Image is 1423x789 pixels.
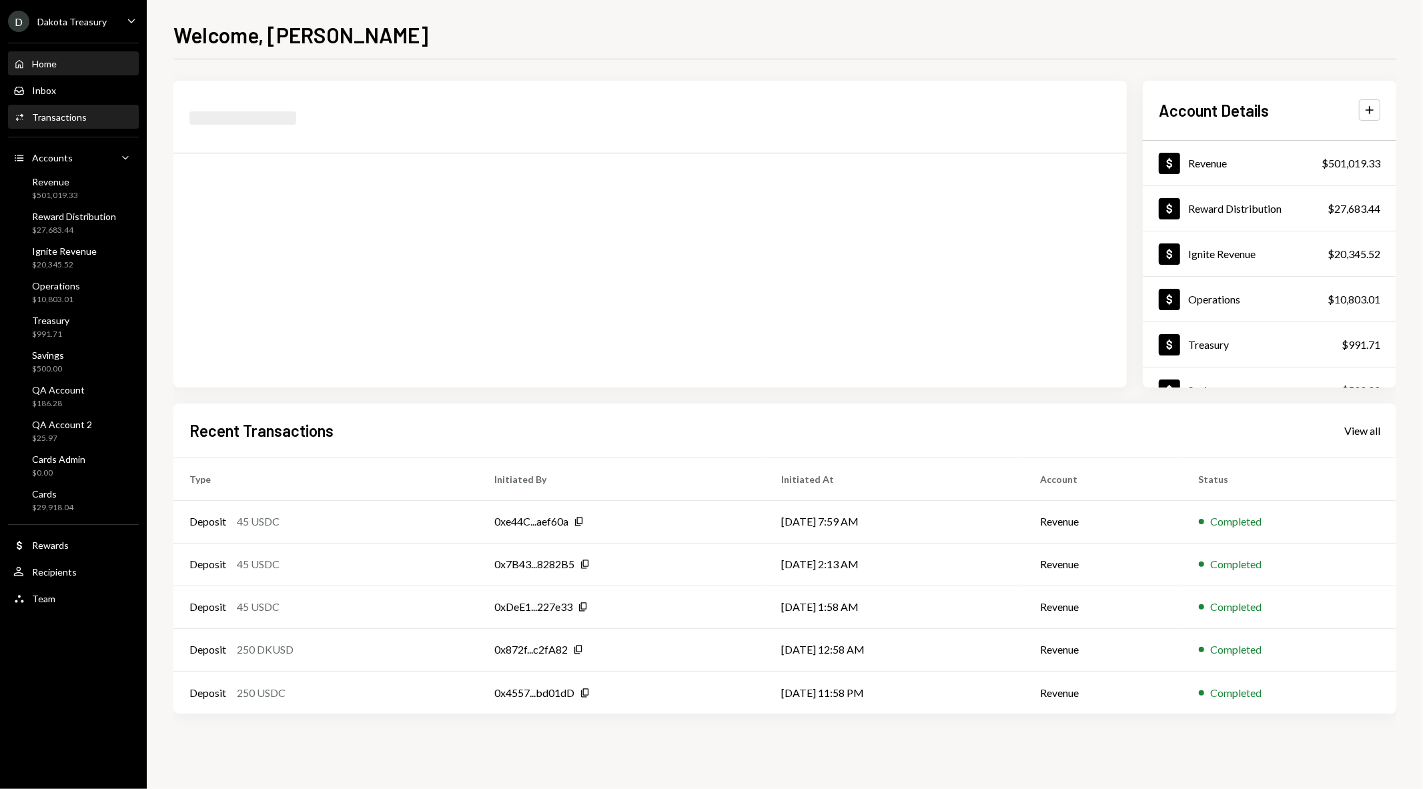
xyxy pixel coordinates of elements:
[1024,500,1183,543] td: Revenue
[1188,157,1227,169] div: Revenue
[32,349,64,361] div: Savings
[32,384,85,396] div: QA Account
[1211,514,1262,530] div: Completed
[1342,382,1380,398] div: $500.00
[1188,293,1240,305] div: Operations
[32,294,80,305] div: $10,803.01
[237,599,280,615] div: 45 USDC
[32,211,116,222] div: Reward Distribution
[8,78,139,102] a: Inbox
[8,484,139,516] a: Cards$29,918.04
[8,11,29,32] div: D
[1328,201,1380,217] div: $27,683.44
[237,642,294,658] div: 250 DKUSD
[32,280,80,291] div: Operations
[8,207,139,239] a: Reward Distribution$27,683.44
[765,586,1024,628] td: [DATE] 1:58 AM
[189,599,226,615] div: Deposit
[37,16,107,27] div: Dakota Treasury
[765,500,1024,543] td: [DATE] 7:59 AM
[8,415,139,447] a: QA Account 2$25.97
[765,628,1024,671] td: [DATE] 12:58 AM
[32,566,77,578] div: Recipients
[8,380,139,412] a: QA Account$186.28
[1143,277,1396,321] a: Operations$10,803.01
[173,21,428,48] h1: Welcome, [PERSON_NAME]
[32,540,69,551] div: Rewards
[1159,99,1269,121] h2: Account Details
[1322,155,1380,171] div: $501,019.33
[8,533,139,557] a: Rewards
[8,276,139,308] a: Operations$10,803.01
[32,225,116,236] div: $27,683.44
[1211,685,1262,701] div: Completed
[32,245,97,257] div: Ignite Revenue
[32,433,92,444] div: $25.97
[1328,291,1380,307] div: $10,803.01
[32,468,85,479] div: $0.00
[173,458,478,500] th: Type
[1344,423,1380,438] a: View all
[189,556,226,572] div: Deposit
[8,172,139,204] a: Revenue$501,019.33
[1183,458,1396,500] th: Status
[1211,556,1262,572] div: Completed
[1024,458,1183,500] th: Account
[494,599,572,615] div: 0xDeE1...227e33
[494,556,574,572] div: 0x7B43...8282B5
[32,259,97,271] div: $20,345.52
[8,586,139,610] a: Team
[1188,202,1282,215] div: Reward Distribution
[32,419,92,430] div: QA Account 2
[189,514,226,530] div: Deposit
[765,458,1024,500] th: Initiated At
[32,152,73,163] div: Accounts
[1143,231,1396,276] a: Ignite Revenue$20,345.52
[1188,383,1223,396] div: Savings
[32,111,87,123] div: Transactions
[8,560,139,584] a: Recipients
[32,502,73,514] div: $29,918.04
[1211,599,1262,615] div: Completed
[32,488,73,500] div: Cards
[1024,543,1183,586] td: Revenue
[32,593,55,604] div: Team
[494,514,568,530] div: 0xe44C...aef60a
[1024,671,1183,714] td: Revenue
[8,51,139,75] a: Home
[494,685,574,701] div: 0x4557...bd01dD
[1143,322,1396,367] a: Treasury$991.71
[765,671,1024,714] td: [DATE] 11:58 PM
[32,454,85,465] div: Cards Admin
[32,363,64,375] div: $500.00
[1143,367,1396,412] a: Savings$500.00
[32,190,78,201] div: $501,019.33
[1328,246,1380,262] div: $20,345.52
[8,241,139,273] a: Ignite Revenue$20,345.52
[32,329,69,340] div: $991.71
[1188,247,1256,260] div: Ignite Revenue
[189,642,226,658] div: Deposit
[478,458,765,500] th: Initiated By
[1342,337,1380,353] div: $991.71
[32,315,69,326] div: Treasury
[1188,338,1229,351] div: Treasury
[237,514,280,530] div: 45 USDC
[1143,186,1396,231] a: Reward Distribution$27,683.44
[1143,141,1396,185] a: Revenue$501,019.33
[1211,642,1262,658] div: Completed
[8,345,139,377] a: Savings$500.00
[189,685,226,701] div: Deposit
[1024,628,1183,671] td: Revenue
[1024,586,1183,628] td: Revenue
[8,450,139,482] a: Cards Admin$0.00
[237,556,280,572] div: 45 USDC
[1344,424,1380,438] div: View all
[494,642,568,658] div: 0x872f...c2fA82
[8,105,139,129] a: Transactions
[32,58,57,69] div: Home
[32,398,85,410] div: $186.28
[765,543,1024,586] td: [DATE] 2:13 AM
[8,311,139,343] a: Treasury$991.71
[8,145,139,169] a: Accounts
